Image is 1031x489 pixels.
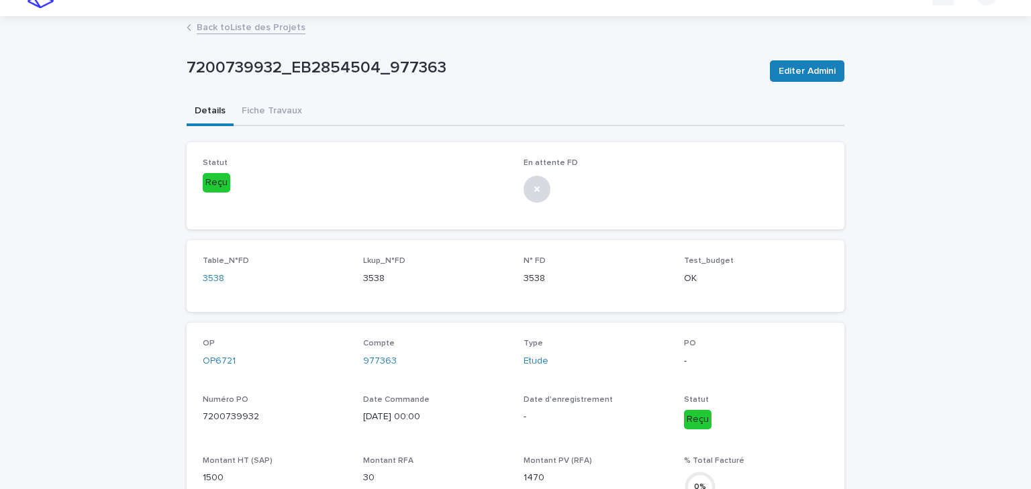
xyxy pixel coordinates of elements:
p: [DATE] 00:00 [363,410,507,424]
div: Reçu [203,173,230,193]
a: Back toListe des Projets [197,19,305,34]
button: Fiche Travaux [234,98,310,126]
span: Statut [684,396,709,404]
span: Type [524,339,543,347]
button: Details [187,98,234,126]
p: 7200739932_EB2854504_977363 [187,58,759,78]
p: 30 [363,471,507,485]
span: OP [203,339,215,347]
p: 3538 [363,272,507,286]
p: 1500 [203,471,347,485]
span: PO [684,339,696,347]
p: - [684,354,828,368]
div: Reçu [684,410,711,429]
span: N° FD [524,257,546,265]
span: % Total Facturé [684,457,744,465]
a: Etude [524,354,548,368]
p: 3538 [524,272,668,286]
span: Compte [363,339,395,347]
p: 7200739932 [203,410,347,424]
span: Montant RFA [363,457,413,465]
p: OK [684,272,828,286]
span: En attente FD [524,159,578,167]
span: Numéro PO [203,396,248,404]
p: 1470 [524,471,668,485]
span: Date Commande [363,396,430,404]
span: Montant PV (RFA) [524,457,592,465]
span: Date d'enregistrement [524,396,613,404]
span: Montant HT (SAP) [203,457,273,465]
span: Statut [203,159,228,167]
span: Lkup_N°FD [363,257,405,265]
span: Table_N°FD [203,257,249,265]
p: - [524,410,668,424]
span: Test_budget [684,257,734,265]
a: 977363 [363,354,397,368]
span: Editer Admini [779,64,836,78]
a: OP6721 [203,354,236,368]
a: 3538 [203,272,224,286]
button: Editer Admini [770,60,844,82]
